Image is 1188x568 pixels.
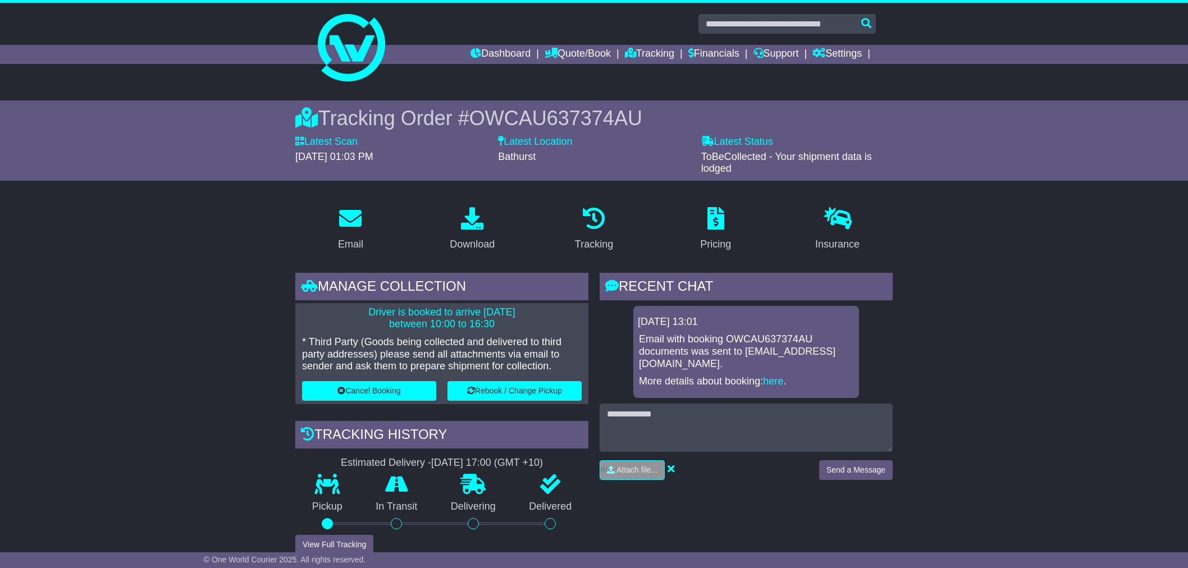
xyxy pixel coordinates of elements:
[498,136,572,148] label: Latest Location
[295,535,373,555] button: View Full Tracking
[763,375,783,387] a: here
[447,381,582,401] button: Rebook / Change Pickup
[638,316,855,328] div: [DATE] 13:01
[431,457,543,469] div: [DATE] 17:00 (GMT +10)
[812,45,862,64] a: Settings
[639,333,853,370] p: Email with booking OWCAU637374AU documents was sent to [EMAIL_ADDRESS][DOMAIN_NAME].
[513,501,589,513] p: Delivered
[688,45,739,64] a: Financials
[338,237,363,252] div: Email
[302,336,582,373] p: * Third Party (Goods being collected and delivered to third party addresses) please send all atta...
[442,203,502,256] a: Download
[295,457,588,469] div: Estimated Delivery -
[295,151,373,162] span: [DATE] 01:03 PM
[331,203,371,256] a: Email
[625,45,674,64] a: Tracking
[808,203,867,256] a: Insurance
[469,107,642,130] span: OWCAU637374AU
[701,136,773,148] label: Latest Status
[434,501,513,513] p: Delivering
[600,273,893,303] div: RECENT CHAT
[815,237,860,252] div: Insurance
[302,306,582,331] p: Driver is booked to arrive [DATE] between 10:00 to 16:30
[568,203,620,256] a: Tracking
[701,151,872,175] span: ToBeCollected - Your shipment data is lodged
[545,45,611,64] a: Quote/Book
[295,421,588,451] div: Tracking history
[639,375,853,388] p: More details about booking: .
[302,381,436,401] button: Cancel Booking
[204,555,366,564] span: © One World Courier 2025. All rights reserved.
[295,273,588,303] div: Manage collection
[819,460,893,480] button: Send a Message
[693,203,738,256] a: Pricing
[295,136,358,148] label: Latest Scan
[295,106,893,130] div: Tracking Order #
[470,45,531,64] a: Dashboard
[575,237,613,252] div: Tracking
[295,501,359,513] p: Pickup
[753,45,799,64] a: Support
[450,237,495,252] div: Download
[359,501,435,513] p: In Transit
[700,237,731,252] div: Pricing
[498,151,536,162] span: Bathurst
